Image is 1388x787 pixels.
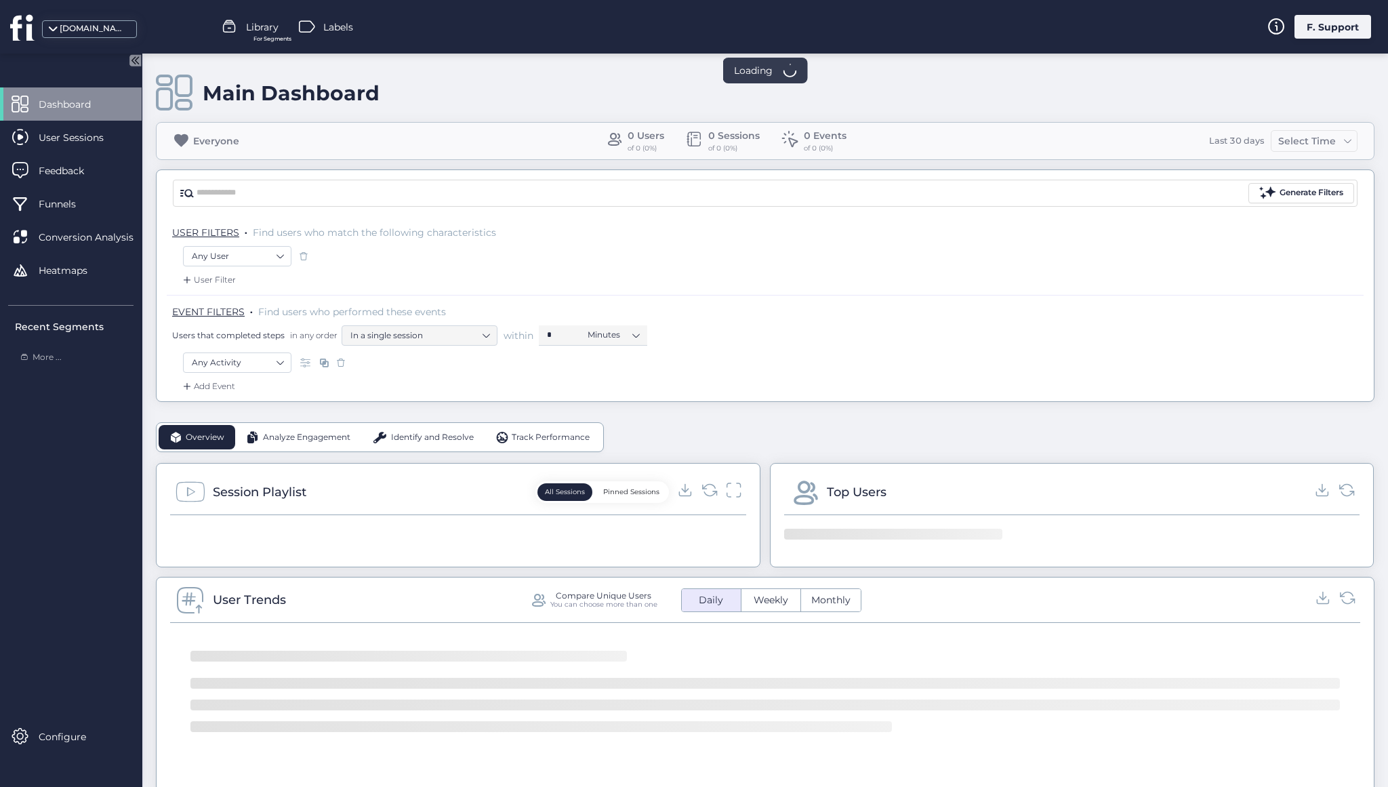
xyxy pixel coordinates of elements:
span: Heatmaps [39,263,108,278]
div: Generate Filters [1280,186,1343,199]
span: Library [246,20,279,35]
span: Dashboard [39,97,111,112]
span: Overview [186,431,224,444]
nz-select-item: Minutes [588,325,639,345]
span: Conversion Analysis [39,230,154,245]
div: User Trends [213,590,286,609]
button: Pinned Sessions [596,483,667,501]
nz-select-item: Any Activity [192,352,283,373]
span: Labels [323,20,353,35]
button: Weekly [741,589,800,611]
div: Recent Segments [15,319,134,334]
span: Find users who match the following characteristics [253,226,496,239]
span: More ... [33,351,62,364]
div: You can choose more than one [550,600,657,609]
span: Identify and Resolve [391,431,474,444]
span: Users that completed steps [172,329,285,341]
div: Main Dashboard [203,81,380,106]
span: . [250,303,253,317]
div: Compare Unique Users [556,591,651,600]
div: User Filter [180,273,236,287]
span: Loading [734,63,773,78]
span: Funnels [39,197,96,211]
button: Daily [682,589,741,611]
div: F. Support [1294,15,1371,39]
span: Analyze Engagement [263,431,350,444]
nz-select-item: In a single session [350,325,489,346]
span: in any order [287,329,338,341]
span: EVENT FILTERS [172,306,245,318]
span: . [245,224,247,237]
div: Top Users [827,483,886,502]
div: Session Playlist [213,483,306,502]
span: Feedback [39,163,104,178]
span: Weekly [746,593,796,607]
span: Track Performance [512,431,590,444]
div: Add Event [180,380,235,393]
span: For Segments [253,35,291,43]
span: Configure [39,729,106,744]
span: Monthly [803,593,859,607]
button: Generate Filters [1248,183,1354,203]
span: within [504,329,533,342]
div: [DOMAIN_NAME] [60,22,127,35]
span: Daily [691,593,731,607]
button: Monthly [801,589,861,611]
span: USER FILTERS [172,226,239,239]
nz-select-item: Any User [192,246,283,266]
button: All Sessions [537,483,592,501]
span: User Sessions [39,130,124,145]
span: Find users who performed these events [258,306,446,318]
